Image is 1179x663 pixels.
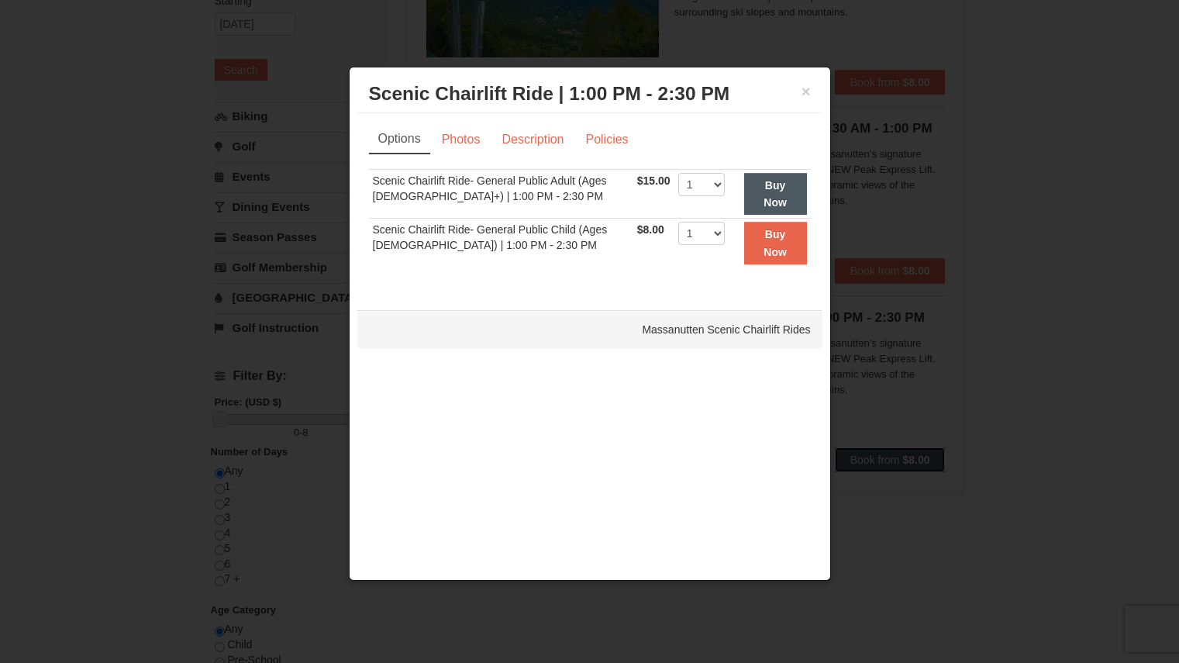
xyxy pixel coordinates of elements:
[575,125,638,154] a: Policies
[369,82,811,105] h3: Scenic Chairlift Ride | 1:00 PM - 2:30 PM
[369,219,633,268] td: Scenic Chairlift Ride- General Public Child (Ages [DEMOGRAPHIC_DATA]) | 1:00 PM - 2:30 PM
[432,125,491,154] a: Photos
[764,179,787,209] strong: Buy Now
[369,125,430,154] a: Options
[357,310,822,349] div: Massanutten Scenic Chairlift Rides
[744,222,807,264] button: Buy Now
[744,173,807,216] button: Buy Now
[637,223,664,236] span: $8.00
[802,84,811,99] button: ×
[637,174,671,187] span: $15.00
[491,125,574,154] a: Description
[764,228,787,257] strong: Buy Now
[369,169,633,219] td: Scenic Chairlift Ride- General Public Adult (Ages [DEMOGRAPHIC_DATA]+) | 1:00 PM - 2:30 PM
